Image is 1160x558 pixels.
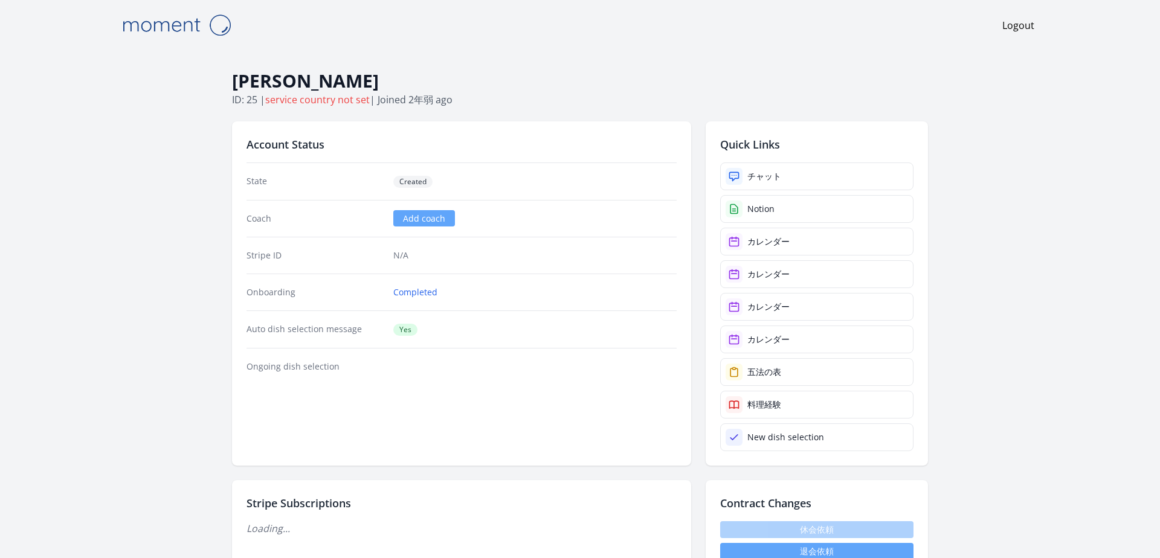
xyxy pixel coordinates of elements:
[747,366,781,378] div: 五法の表
[393,324,417,336] span: Yes
[246,136,677,153] h2: Account Status
[393,286,437,298] a: Completed
[720,391,913,418] a: 料理経験
[720,358,913,386] a: 五法の表
[747,333,790,345] div: カレンダー
[393,210,455,226] a: Add coach
[246,213,384,225] dt: Coach
[246,175,384,188] dt: State
[720,260,913,288] a: カレンダー
[116,10,237,40] img: Moment
[232,69,928,92] h1: [PERSON_NAME]
[747,268,790,280] div: カレンダー
[265,93,370,106] span: service country not set
[720,136,913,153] h2: Quick Links
[1002,18,1034,33] a: Logout
[720,228,913,255] a: カレンダー
[246,495,677,512] h2: Stripe Subscriptions
[747,399,781,411] div: 料理経験
[720,293,913,321] a: カレンダー
[246,286,384,298] dt: Onboarding
[747,170,781,182] div: チャット
[246,249,384,261] dt: Stripe ID
[747,301,790,313] div: カレンダー
[720,423,913,451] a: New dish selection
[720,195,913,223] a: Notion
[720,162,913,190] a: チャット
[246,361,384,373] dt: Ongoing dish selection
[747,203,775,215] div: Notion
[720,325,913,353] a: カレンダー
[393,249,677,261] p: N/A
[246,521,677,536] p: Loading...
[720,521,913,538] span: 休会依頼
[246,323,384,336] dt: Auto dish selection message
[720,495,913,512] h2: Contract Changes
[232,92,928,107] p: ID: 25 | | Joined 2年弱 ago
[747,236,790,248] div: カレンダー
[393,176,433,188] span: Created
[747,431,824,443] div: New dish selection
